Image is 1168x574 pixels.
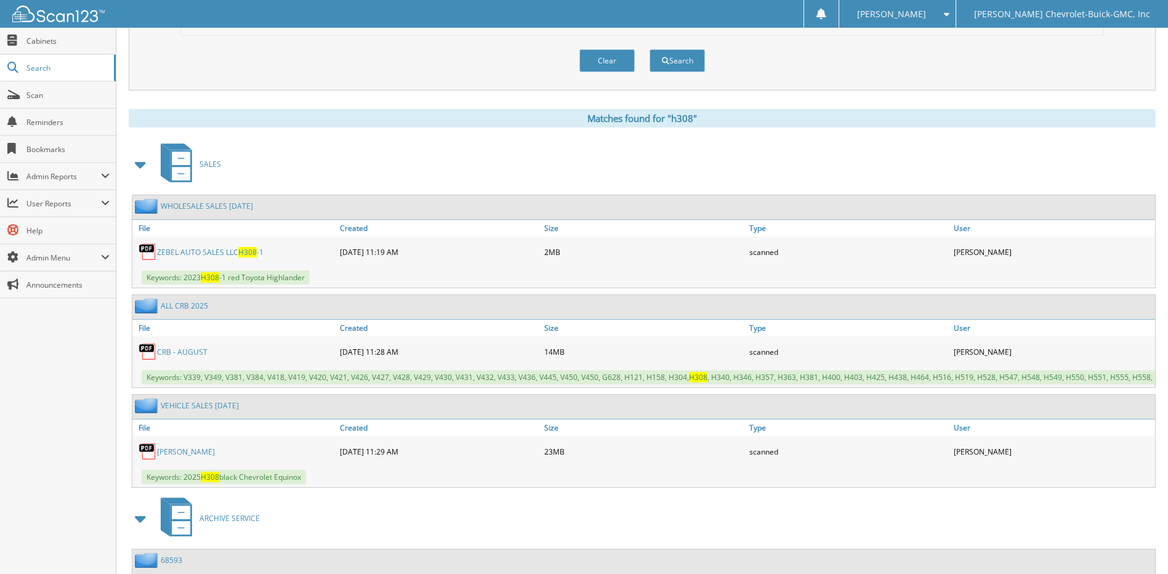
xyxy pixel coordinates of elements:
div: 14MB [541,339,746,364]
a: Size [541,220,746,236]
div: scanned [746,240,951,264]
div: 23MB [541,439,746,464]
a: ALL CRB 2025 [161,301,208,311]
a: VEHICLE SALES [DATE] [161,400,239,411]
a: ZEBEL AUTO SALES LLCH308-1 [157,247,264,257]
a: SALES [153,140,221,188]
span: Admin Reports [26,171,101,182]
div: [PERSON_NAME] [951,339,1155,364]
span: Admin Menu [26,253,101,263]
a: Size [541,419,746,436]
a: 68593 [161,555,182,565]
a: CRB - AUGUST [157,347,207,357]
a: File [132,419,337,436]
span: Announcements [26,280,110,290]
img: folder2.png [135,398,161,413]
a: Size [541,320,746,336]
a: Type [746,220,951,236]
span: SALES [199,159,221,169]
div: [PERSON_NAME] [951,439,1155,464]
a: Type [746,320,951,336]
span: H308 [689,372,707,382]
a: Created [337,419,541,436]
img: folder2.png [135,298,161,313]
span: H308 [201,472,219,482]
a: ARCHIVE SERVICE [153,494,260,543]
span: Search [26,63,108,73]
a: Type [746,419,951,436]
a: Created [337,220,541,236]
span: [PERSON_NAME] [857,10,926,18]
img: PDF.png [139,342,157,361]
span: Reminders [26,117,110,127]
span: H308 [201,272,219,283]
a: Created [337,320,541,336]
span: Bookmarks [26,144,110,155]
span: Scan [26,90,110,100]
span: Help [26,225,110,236]
img: PDF.png [139,442,157,461]
img: folder2.png [135,552,161,568]
span: Keywords: 2023 -1 red Toyota Highlander [142,270,310,285]
div: Matches found for "h308" [129,109,1156,127]
span: [PERSON_NAME] Chevrolet-Buick-GMC, Inc [974,10,1150,18]
a: User [951,320,1155,336]
button: Search [650,49,705,72]
div: scanned [746,339,951,364]
a: User [951,220,1155,236]
a: User [951,419,1155,436]
img: folder2.png [135,198,161,214]
span: H308 [238,247,257,257]
img: PDF.png [139,243,157,261]
img: scan123-logo-white.svg [12,6,105,22]
a: [PERSON_NAME] [157,447,215,457]
div: [DATE] 11:19 AM [337,240,541,264]
span: Cabinets [26,36,110,46]
a: File [132,220,337,236]
div: [PERSON_NAME] [951,240,1155,264]
div: [DATE] 11:29 AM [337,439,541,464]
div: 2MB [541,240,746,264]
span: ARCHIVE SERVICE [199,513,260,523]
button: Clear [579,49,635,72]
div: [DATE] 11:28 AM [337,339,541,364]
a: File [132,320,337,336]
div: scanned [746,439,951,464]
span: Keywords: 2025 black Chevrolet Equinox [142,470,306,484]
iframe: Chat Widget [1106,515,1168,574]
span: User Reports [26,198,101,209]
a: WHOLESALE SALES [DATE] [161,201,253,211]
